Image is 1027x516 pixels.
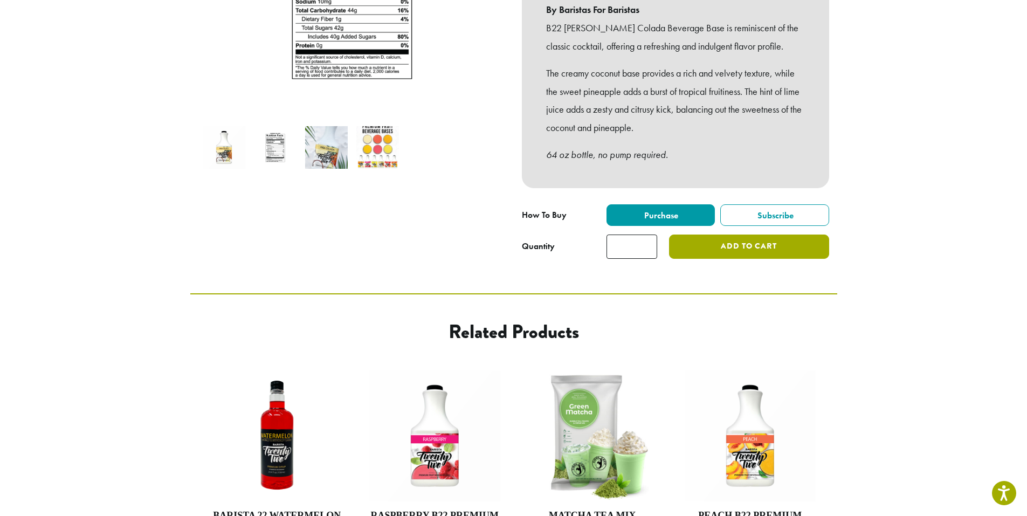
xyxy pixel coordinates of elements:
[212,370,343,501] img: WATERMELON-e1709239271656.png
[756,210,794,221] span: Subscribe
[527,370,658,501] img: Cool-Capp-Matcha-Tea-Mix-DP3525.png
[522,240,555,253] div: Quantity
[685,370,816,501] img: Peach-Stock-e1680894703696.png
[546,148,668,161] em: 64 oz bottle, no pump required.
[277,320,750,343] h2: Related products
[546,1,805,19] b: By Baristas For Baristas
[369,370,500,501] img: Raspberry-Stock-e1680896545122.png
[356,126,399,169] img: Piña Colada B22 Premium Fruit Beverage Base - Image 4
[522,209,567,221] span: How To Buy
[669,235,829,259] button: Add to cart
[546,64,805,137] p: The creamy coconut base provides a rich and velvety texture, while the sweet pineapple adds a bur...
[606,235,657,259] input: Product quantity
[203,126,245,169] img: Piña Colada B22 Premium Fruit Beverage Base
[643,210,678,221] span: Purchase
[254,126,297,169] img: Piña Colada B22 Premium Fruit Beverage Base - Image 2
[305,126,348,169] img: Piña Colada B22 Premium Fruit Beverage Base - Image 3
[546,19,805,56] p: B22 [PERSON_NAME] Colada Beverage Base is reminiscent of the classic cocktail, offering a refresh...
